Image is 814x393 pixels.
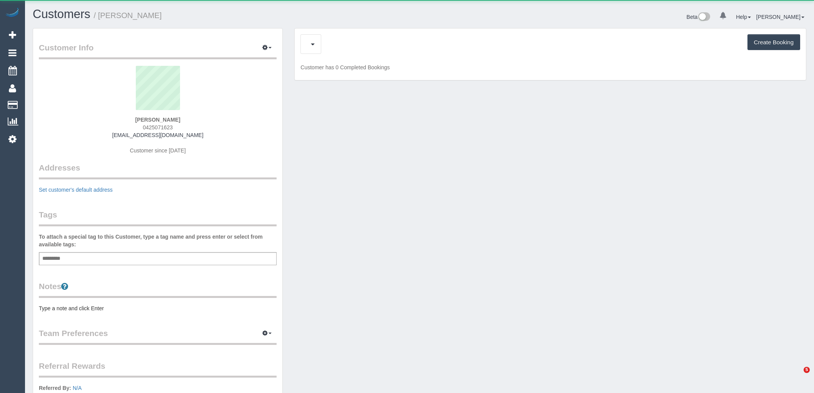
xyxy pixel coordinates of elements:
[39,281,277,298] legend: Notes
[39,233,277,248] label: To attach a special tag to this Customer, type a tag name and press enter or select from availabl...
[39,209,277,226] legend: Tags
[697,12,710,22] img: New interface
[94,11,162,20] small: / [PERSON_NAME]
[39,360,277,378] legend: Referral Rewards
[788,367,806,385] iframe: Intercom live chat
[39,304,277,312] pre: Type a note and click Enter
[39,187,113,193] a: Set customer's default address
[73,385,82,391] a: N/A
[33,7,90,21] a: Customers
[756,14,804,20] a: [PERSON_NAME]
[143,124,173,130] span: 0425071623
[804,367,810,373] span: 5
[39,328,277,345] legend: Team Preferences
[39,42,277,59] legend: Customer Info
[39,384,71,392] label: Referred By:
[130,147,186,154] span: Customer since [DATE]
[300,64,800,71] p: Customer has 0 Completed Bookings
[747,34,800,50] button: Create Booking
[687,14,711,20] a: Beta
[135,117,180,123] strong: [PERSON_NAME]
[112,132,203,138] a: [EMAIL_ADDRESS][DOMAIN_NAME]
[736,14,751,20] a: Help
[5,8,20,18] img: Automaid Logo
